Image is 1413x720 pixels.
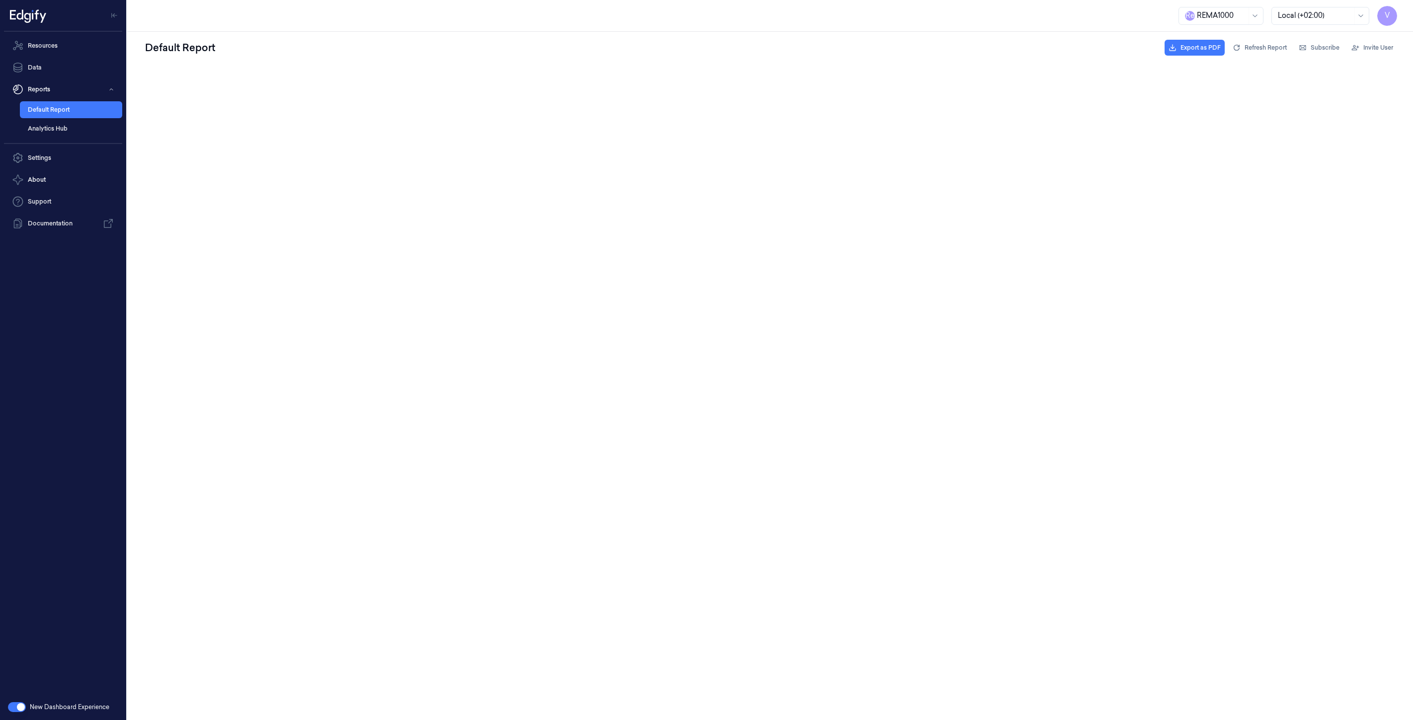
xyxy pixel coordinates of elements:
a: Settings [4,148,122,168]
span: Subscribe [1311,43,1339,52]
button: Refresh Report [1229,40,1291,56]
div: Default Report [143,39,217,57]
a: Default Report [20,101,122,118]
button: About [4,170,122,190]
span: Refresh Report [1245,43,1287,52]
a: Resources [4,36,122,56]
button: Export as PDF [1165,40,1225,56]
button: V [1377,6,1397,26]
span: Invite User [1363,43,1393,52]
button: Subscribe [1295,40,1343,56]
a: Documentation [4,214,122,233]
span: R e [1185,11,1195,21]
a: Support [4,192,122,212]
button: Toggle Navigation [106,7,122,23]
button: Invite User [1347,40,1397,56]
a: Analytics Hub [20,120,122,137]
a: Data [4,58,122,77]
button: Reports [4,79,122,99]
span: Export as PDF [1180,43,1221,52]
